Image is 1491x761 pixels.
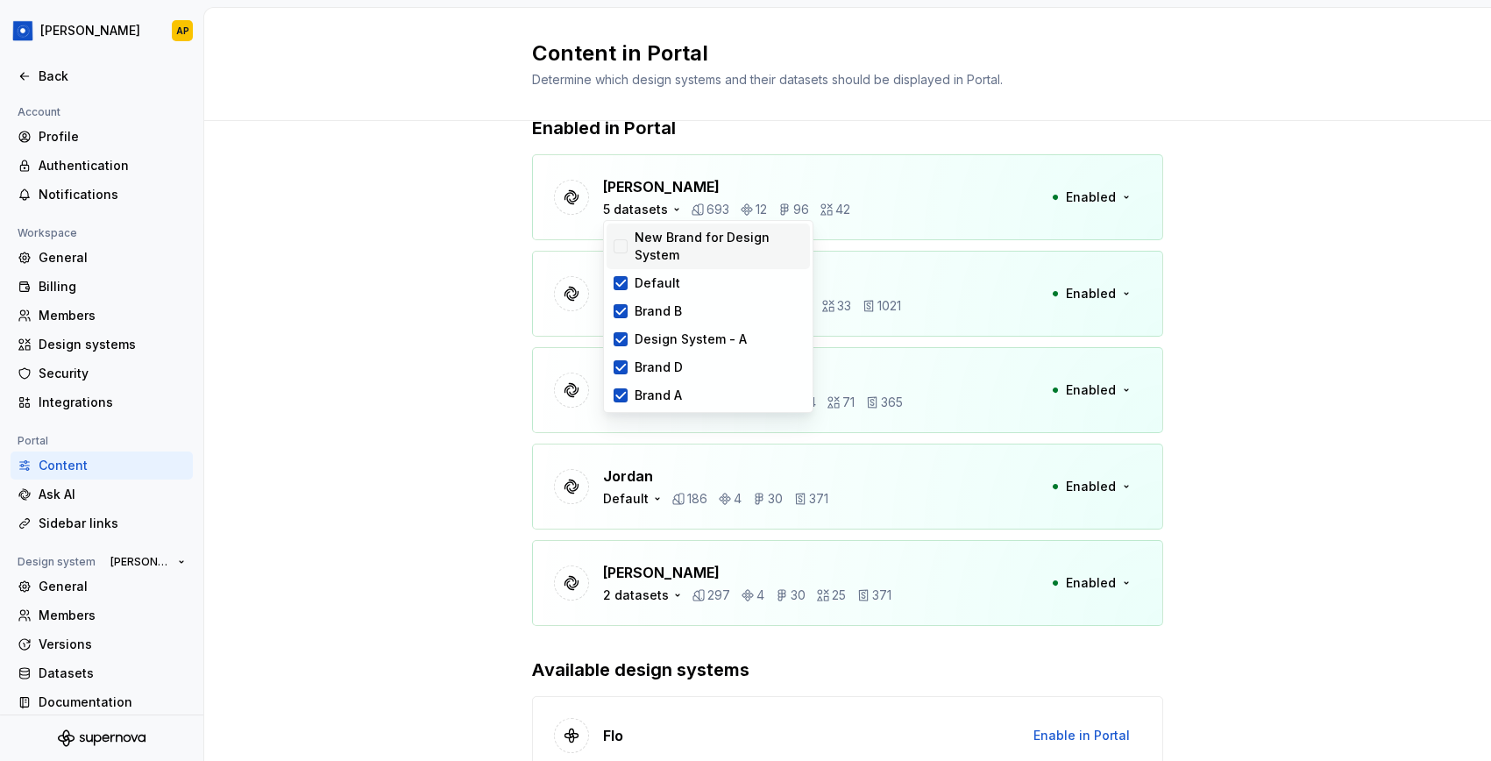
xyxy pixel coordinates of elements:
span: Enabled [1066,478,1116,495]
p: Enabled in Portal [532,116,1163,140]
div: Design system [11,551,103,573]
div: Design systems [39,336,186,353]
p: 4 [756,587,764,604]
a: General [11,244,193,272]
p: 371 [809,490,828,508]
p: 297 [707,587,730,604]
a: Integrations [11,388,193,416]
button: Enabled [1040,374,1141,406]
div: Integrations [39,394,186,411]
p: [PERSON_NAME] [603,176,850,197]
div: Ask AI [39,486,186,503]
img: 049812b6-2877-400d-9dc9-987621144c16.png [12,20,33,41]
p: Flo [603,725,623,746]
div: Members [39,307,186,324]
a: Billing [11,273,193,301]
span: Enable in Portal [1033,727,1130,744]
span: Enabled [1066,285,1116,302]
p: 30 [768,490,783,508]
div: Account [11,102,67,123]
div: Portal [11,430,55,452]
div: New Brand for Design System [635,229,803,264]
p: 186 [687,490,707,508]
button: [PERSON_NAME]AP [4,11,200,50]
span: Enabled [1066,574,1116,592]
p: [PERSON_NAME] [603,562,891,583]
a: Documentation [11,688,193,716]
div: Back [39,68,186,85]
a: General [11,573,193,601]
a: Design systems [11,331,193,359]
div: Brand A [635,387,682,404]
div: Brand D [635,359,683,376]
a: Content [11,452,193,480]
span: Enabled [1066,381,1116,399]
p: 96 [793,201,809,218]
button: Enabled [1040,471,1141,502]
button: Enabled [1040,567,1141,599]
p: Jordan [603,466,828,487]
a: Profile [11,123,193,151]
a: Members [11,302,193,330]
p: Available design systems [532,658,1163,682]
button: Enabled [1040,278,1141,309]
button: Enable in Portal [1022,720,1141,751]
div: General [39,578,186,595]
a: Members [11,601,193,629]
p: 1021 [877,297,901,315]
div: Profile [39,128,186,146]
p: 365 [881,394,903,411]
span: Enabled [1066,188,1116,206]
div: Notifications [39,186,186,203]
a: Notifications [11,181,193,209]
div: Brand B [635,302,682,320]
p: 12 [756,201,767,218]
div: 5 datasets [603,201,668,218]
p: 25 [832,587,846,604]
span: [PERSON_NAME] [110,555,171,569]
div: Members [39,607,186,624]
a: Datasets [11,659,193,687]
a: Sidebar links [11,509,193,537]
div: Security [39,365,186,382]
a: Authentication [11,152,193,180]
div: Default [635,274,680,292]
div: 2 datasets [603,587,669,604]
div: Billing [39,278,186,295]
p: 4 [734,490,742,508]
a: Ask AI [11,480,193,509]
div: Documentation [39,693,186,711]
a: Versions [11,630,193,658]
a: Back [11,62,193,90]
svg: Supernova Logo [58,729,146,747]
h2: Content in Portal [532,39,1142,68]
div: Datasets [39,665,186,682]
p: 693 [706,201,729,218]
div: Sidebar links [39,515,186,532]
p: 30 [791,587,806,604]
div: Default [603,490,649,508]
div: AP [176,24,189,38]
p: 33 [837,297,851,315]
div: Workspace [11,223,84,244]
div: [PERSON_NAME] [40,22,140,39]
p: 71 [842,394,855,411]
div: Versions [39,636,186,653]
p: 42 [835,201,850,218]
div: Authentication [39,157,186,174]
span: Determine which design systems and their datasets should be displayed in Portal. [532,72,1003,87]
div: Content [39,457,186,474]
a: Security [11,359,193,388]
button: Enabled [1040,181,1141,213]
p: 371 [872,587,891,604]
div: General [39,249,186,267]
div: Design System - A [635,331,747,348]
